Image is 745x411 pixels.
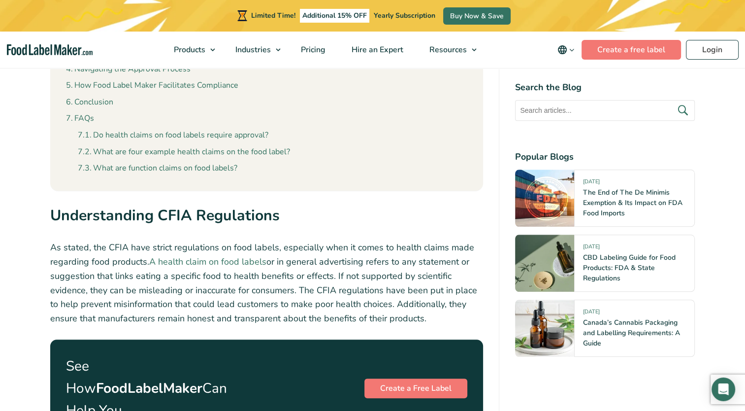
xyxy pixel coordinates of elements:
[223,32,286,68] a: Industries
[515,150,695,164] h4: Popular Blogs
[300,9,369,23] span: Additional 15% OFF
[161,32,220,68] a: Products
[583,178,599,189] span: [DATE]
[96,379,202,398] strong: FoodLabelMaker
[298,44,326,55] span: Pricing
[426,44,468,55] span: Resources
[78,129,268,142] a: Do health claims on food labels require approval?
[515,81,695,94] h4: Search the Blog
[78,146,290,159] a: What are four example health claims on the food label?
[374,11,435,20] span: Yearly Subscription
[686,40,739,60] a: Login
[583,308,599,319] span: [DATE]
[583,253,675,283] a: CBD Labeling Guide for Food Products: FDA & State Regulations
[582,40,681,60] a: Create a free label
[78,162,237,175] a: What are function claims on food labels?
[50,205,280,226] strong: Understanding CFIA Regulations
[50,240,484,326] p: As stated, the CFIA have strict regulations on food labels, especially when it comes to health cl...
[583,243,599,254] span: [DATE]
[66,79,238,92] a: How Food Label Maker Facilitates Compliance
[171,44,206,55] span: Products
[149,256,266,268] a: A health claim on food labels
[417,32,482,68] a: Resources
[288,32,336,68] a: Pricing
[712,377,735,401] div: Open Intercom Messenger
[583,188,682,218] a: The End of The De Minimis Exemption & Its Impact on FDA Food Imports
[443,7,511,25] a: Buy Now & Save
[349,44,404,55] span: Hire an Expert
[583,318,680,348] a: Canada’s Cannabis Packaging and Labelling Requirements: A Guide
[66,112,94,125] a: FAQs
[66,96,113,109] a: Conclusion
[251,11,295,20] span: Limited Time!
[66,63,191,76] a: Navigating the Approval Process
[364,378,467,398] a: Create a Free Label
[232,44,272,55] span: Industries
[515,100,695,121] input: Search articles...
[339,32,414,68] a: Hire an Expert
